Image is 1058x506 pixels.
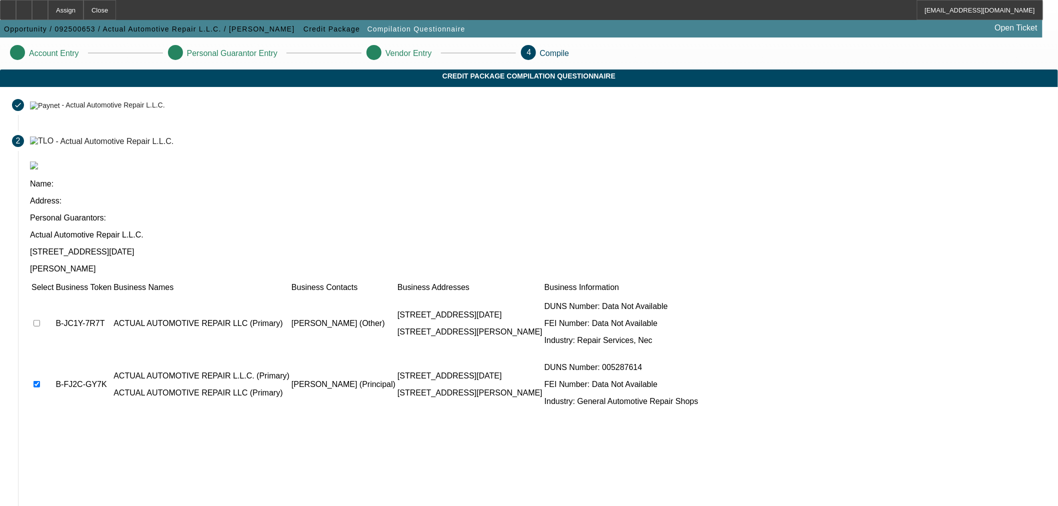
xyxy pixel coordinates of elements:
[113,282,290,292] td: Business Names
[397,327,542,336] p: [STREET_ADDRESS][PERSON_NAME]
[397,310,542,319] p: [STREET_ADDRESS][DATE]
[544,282,699,292] td: Business Information
[55,282,112,292] td: Business Token
[55,354,112,414] td: B-FJ2C-GY7K
[303,25,360,33] span: Credit Package
[30,101,60,109] img: Paynet
[4,25,295,33] span: Opportunity / 092500653 / Actual Automotive Repair L.L.C. / [PERSON_NAME]
[30,161,38,169] img: tlo.png
[385,49,432,58] p: Vendor Entry
[301,20,362,38] button: Credit Package
[113,371,289,380] p: ACTUAL AUTOMOTIVE REPAIR L.L.C. (Primary)
[544,319,698,328] p: FEI Number: Data Not Available
[7,72,1050,80] span: Credit Package Compilation Questionnaire
[113,388,289,397] p: ACTUAL AUTOMOTIVE REPAIR LLC (Primary)
[29,49,79,58] p: Account Entry
[61,101,164,109] div: - Actual Automotive Repair L.L.C.
[16,136,20,145] span: 2
[544,363,698,372] p: DUNS Number: 005287614
[55,293,112,353] td: B-JC1Y-7R7T
[544,302,698,311] p: DUNS Number: Data Not Available
[30,179,1046,188] p: Name:
[113,319,289,328] p: ACTUAL AUTOMOTIVE REPAIR LLC (Primary)
[291,380,395,389] p: [PERSON_NAME] (Principal)
[544,380,698,389] p: FEI Number: Data Not Available
[30,264,1046,273] p: [PERSON_NAME]
[397,371,542,380] p: [STREET_ADDRESS][DATE]
[30,247,1046,256] p: [STREET_ADDRESS][DATE]
[991,19,1041,36] a: Open Ticket
[291,282,396,292] td: Business Contacts
[544,397,698,406] p: Industry: General Automotive Repair Shops
[14,101,22,109] mat-icon: done
[31,282,54,292] td: Select
[30,196,1046,205] p: Address:
[367,25,465,33] span: Compilation Questionnaire
[397,282,543,292] td: Business Addresses
[527,48,531,56] span: 4
[397,388,542,397] p: [STREET_ADDRESS][PERSON_NAME]
[540,49,569,58] p: Compile
[365,20,468,38] button: Compilation Questionnaire
[30,213,1046,222] p: Personal Guarantors:
[56,136,174,145] div: - Actual Automotive Repair L.L.C.
[544,336,698,345] p: Industry: Repair Services, Nec
[291,319,395,328] p: [PERSON_NAME] (Other)
[30,136,53,145] img: TLO
[187,49,277,58] p: Personal Guarantor Entry
[30,230,1046,239] p: Actual Automotive Repair L.L.C.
